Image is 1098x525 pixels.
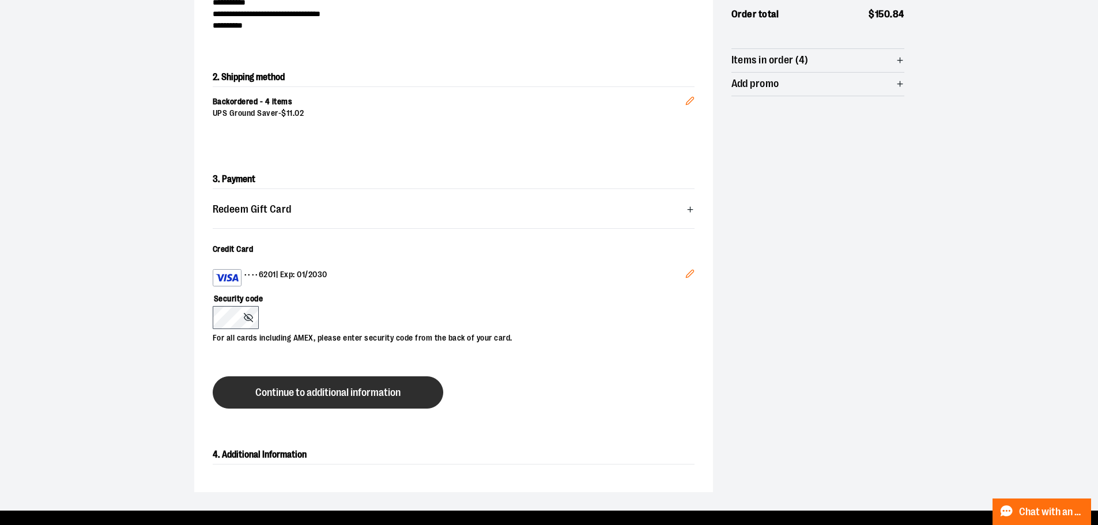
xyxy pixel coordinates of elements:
div: UPS Ground Saver - [213,108,685,119]
div: •••• 6201 | Exp: 01/2030 [213,269,685,286]
button: Redeem Gift Card [213,198,695,221]
button: Edit [676,260,704,291]
button: Add promo [731,73,904,96]
button: Chat with an Expert [993,498,1092,525]
span: . [293,108,295,118]
span: 02 [295,108,304,118]
p: For all cards including AMEX, please enter security code from the back of your card. [213,329,683,344]
span: 150 [875,9,891,20]
span: $ [869,9,875,20]
span: Credit Card [213,244,254,254]
button: Items in order (4) [731,49,904,72]
div: Backordered - 4 items [213,96,685,108]
img: Visa card example showing the 16-digit card number on the front of the card [216,271,239,285]
span: . [890,9,893,20]
h2: 4. Additional Information [213,445,695,464]
span: Redeem Gift Card [213,204,292,215]
span: Add promo [731,78,779,89]
h2: 2. Shipping method [213,68,695,86]
button: Continue to additional information [213,376,443,409]
span: Chat with an Expert [1019,507,1084,518]
label: Security code [213,286,683,306]
span: Order total [731,7,779,22]
span: $ [281,108,286,118]
span: Continue to additional information [255,387,401,398]
span: 11 [286,108,293,118]
button: Edit [676,78,704,118]
span: Items in order (4) [731,55,809,66]
span: 84 [893,9,904,20]
h2: 3. Payment [213,170,695,189]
